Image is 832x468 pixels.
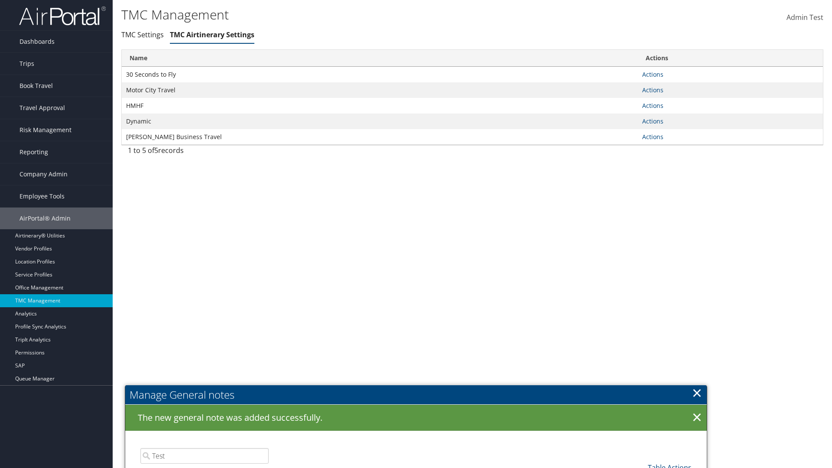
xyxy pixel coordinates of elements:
th: Actions [638,50,823,67]
span: Admin Test [786,13,823,22]
span: Risk Management [19,119,71,141]
span: Travel Approval [19,97,65,119]
span: Company Admin [19,163,68,185]
a: Actions [642,70,663,78]
span: Dashboards [19,31,55,52]
td: HMHF [122,98,638,114]
img: airportal-logo.png [19,6,106,26]
th: Name: activate to sort column ascending [122,50,638,67]
a: TMC Settings [121,30,164,39]
a: Actions [642,133,663,141]
input: Search [140,448,269,464]
span: Reporting [19,141,48,163]
td: Dynamic [122,114,638,129]
a: Actions [642,117,663,125]
div: 1 to 5 of records [128,145,290,160]
a: × [689,409,705,426]
td: 30 Seconds to Fly [122,67,638,82]
h1: TMC Management [121,6,589,24]
a: TMC Airtinerary Settings [170,30,254,39]
a: Admin Test [786,4,823,31]
td: [PERSON_NAME] Business Travel [122,129,638,145]
span: 5 [154,146,158,155]
span: Book Travel [19,75,53,97]
a: × [692,384,702,401]
span: Trips [19,53,34,75]
td: Motor City Travel [122,82,638,98]
span: Employee Tools [19,185,65,207]
a: Actions [642,86,663,94]
span: AirPortal® Admin [19,208,71,229]
h2: Manage General notes [125,385,707,404]
div: The new general note was added successfully. [125,405,707,431]
a: Actions [642,101,663,110]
